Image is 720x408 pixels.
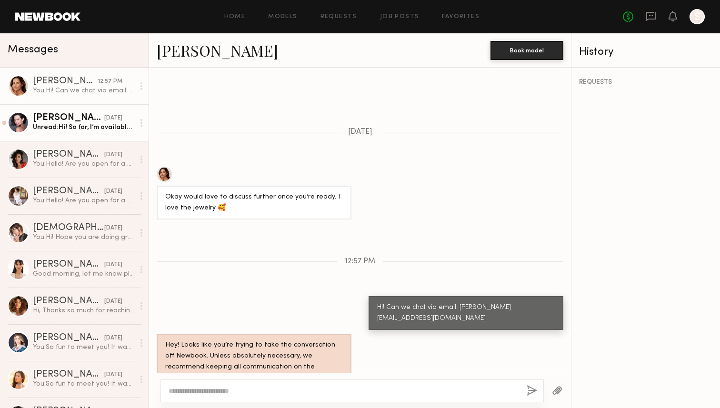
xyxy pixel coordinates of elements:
div: Unread: Hi! So far, I’m available on the 27th. Ideally around 11am, so I can head back in LA in t... [33,123,134,132]
a: S [690,9,705,24]
span: [DATE] [348,128,372,136]
div: Hey! Looks like you’re trying to take the conversation off Newbook. Unless absolutely necessary, ... [165,340,343,384]
div: [DATE] [104,260,122,269]
div: [PERSON_NAME] [33,113,104,123]
div: You: Hello! Are you open for a 2 hour shoot in [GEOGRAPHIC_DATA] on [DATE] 10am for a jewelry pho... [33,159,134,169]
div: [DATE] [104,114,122,123]
div: REQUESTS [579,79,712,86]
a: Book model [490,46,563,54]
div: [PERSON_NAME] [33,77,98,86]
a: Models [268,14,297,20]
div: You: Hi! Hope you are doing great!! Are you open for a shoot at 10am in [GEOGRAPHIC_DATA] [DATE]?... [33,233,134,242]
button: Book model [490,41,563,60]
a: [PERSON_NAME] [157,40,278,60]
div: [DATE] [104,297,122,306]
div: [DATE] [104,150,122,159]
span: 12:57 PM [345,258,375,266]
div: History [579,47,712,58]
a: Job Posts [380,14,420,20]
div: [PERSON_NAME] [33,187,104,196]
div: [DEMOGRAPHIC_DATA][PERSON_NAME] [33,223,104,233]
div: Good morning, let me know please, so I can save the date :) Thank you! [33,269,134,279]
a: Requests [320,14,357,20]
div: Hi! Can we chat via email: [PERSON_NAME][EMAIL_ADDRESS][DOMAIN_NAME] [377,302,555,324]
div: You: Hello! Are you open for a 2 hour shoot in [GEOGRAPHIC_DATA] on [DATE] 10am for a jewelry pho... [33,196,134,205]
div: [DATE] [104,370,122,379]
div: [DATE] [104,187,122,196]
div: You: So fun to meet you! It was great working with you - we look forward to working together agai... [33,343,134,352]
div: [PERSON_NAME] [33,297,104,306]
div: [DATE] [104,334,122,343]
div: Hi, Thanks so much for reaching out to me! I’d be happy to shoot with your team. Would you like t... [33,306,134,315]
div: Okay would love to discuss further once you’re ready. I love the jewelry 🥰 [165,192,343,214]
div: [PERSON_NAME] [33,333,104,343]
div: You: Hi! Can we chat via email: [PERSON_NAME][EMAIL_ADDRESS][DOMAIN_NAME] [33,86,134,95]
span: Messages [8,44,58,55]
a: Home [224,14,246,20]
a: Favorites [442,14,480,20]
div: [PERSON_NAME] [33,370,104,379]
div: [PERSON_NAME] [33,150,104,159]
div: [DATE] [104,224,122,233]
div: [PERSON_NAME] [33,260,104,269]
div: You: So fun to meet you! It was great working with you - we look forward to working together agai... [33,379,134,388]
div: 12:57 PM [98,77,122,86]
